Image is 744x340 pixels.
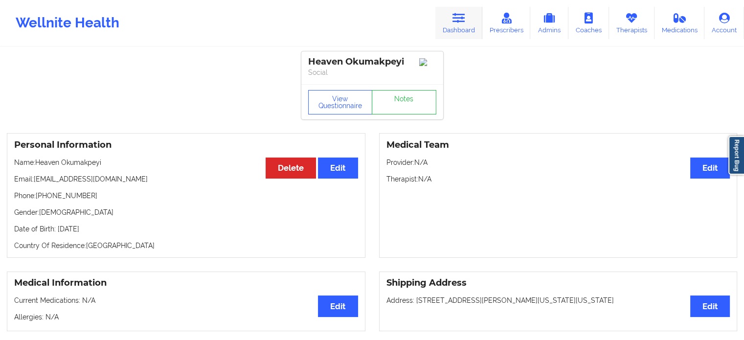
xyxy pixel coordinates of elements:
[419,58,436,66] img: Image%2Fplaceholer-image.png
[386,295,730,305] p: Address: [STREET_ADDRESS][PERSON_NAME][US_STATE][US_STATE]
[482,7,531,39] a: Prescribers
[14,207,358,217] p: Gender: [DEMOGRAPHIC_DATA]
[386,139,730,151] h3: Medical Team
[14,241,358,250] p: Country Of Residence: [GEOGRAPHIC_DATA]
[14,277,358,289] h3: Medical Information
[386,174,730,184] p: Therapist: N/A
[308,68,436,77] p: Social
[14,191,358,201] p: Phone: [PHONE_NUMBER]
[568,7,609,39] a: Coaches
[308,90,373,114] button: View Questionnaire
[318,295,358,317] button: Edit
[728,136,744,175] a: Report Bug
[530,7,568,39] a: Admins
[372,90,436,114] a: Notes
[266,158,316,179] button: Delete
[308,56,436,68] div: Heaven Okumakpeyi
[318,158,358,179] button: Edit
[690,158,730,179] button: Edit
[654,7,705,39] a: Medications
[609,7,654,39] a: Therapists
[14,224,358,234] p: Date of Birth: [DATE]
[435,7,482,39] a: Dashboard
[14,312,358,322] p: Allergies: N/A
[14,139,358,151] h3: Personal Information
[690,295,730,317] button: Edit
[14,158,358,167] p: Name: Heaven Okumakpeyi
[386,277,730,289] h3: Shipping Address
[704,7,744,39] a: Account
[14,295,358,305] p: Current Medications: N/A
[14,174,358,184] p: Email: [EMAIL_ADDRESS][DOMAIN_NAME]
[386,158,730,167] p: Provider: N/A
